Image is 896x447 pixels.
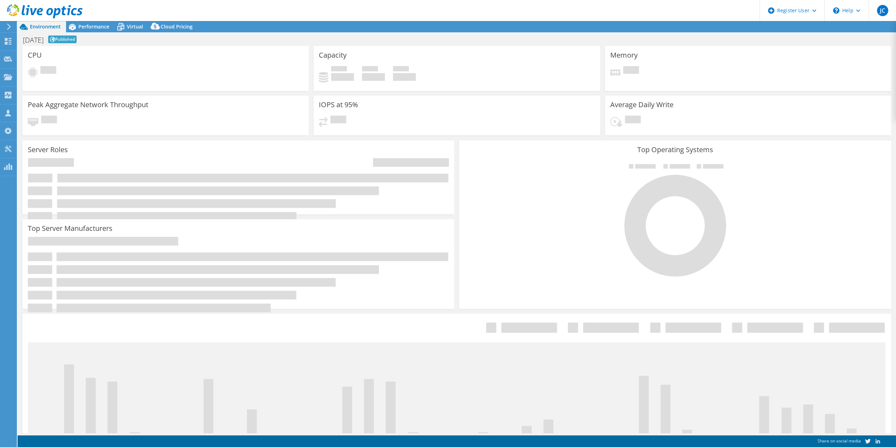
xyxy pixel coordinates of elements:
[161,23,193,30] span: Cloud Pricing
[818,438,861,444] span: Share on social media
[28,146,68,154] h3: Server Roles
[330,116,346,125] span: Pending
[362,73,385,81] h4: 0 GiB
[331,73,354,81] h4: 0 GiB
[623,66,639,76] span: Pending
[40,66,56,76] span: Pending
[393,66,409,73] span: Total
[610,101,673,109] h3: Average Daily Write
[393,73,416,81] h4: 0 GiB
[41,116,57,125] span: Pending
[877,5,888,16] span: JC
[30,23,61,30] span: Environment
[464,146,885,154] h3: Top Operating Systems
[28,51,42,59] h3: CPU
[28,225,112,232] h3: Top Server Manufacturers
[48,35,77,43] span: Published
[625,116,641,125] span: Pending
[362,66,378,73] span: Free
[610,51,638,59] h3: Memory
[319,101,358,109] h3: IOPS at 95%
[331,66,347,73] span: Used
[78,23,109,30] span: Performance
[127,23,143,30] span: Virtual
[319,51,347,59] h3: Capacity
[833,7,839,14] svg: \n
[28,101,148,109] h3: Peak Aggregate Network Throughput
[23,37,44,44] h1: [DATE]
